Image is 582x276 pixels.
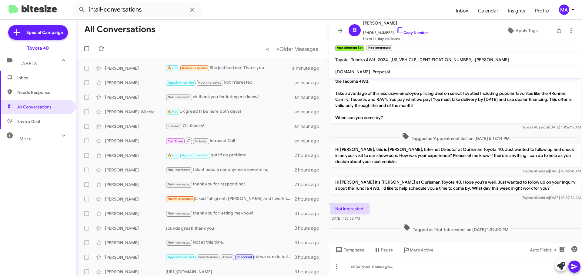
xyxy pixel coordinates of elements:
[330,216,360,221] span: [DATE] 1:38:58 PM
[295,196,324,202] div: 2 hours ago
[295,167,324,173] div: 2 hours ago
[363,27,428,36] span: [PHONE_NUMBER]
[266,45,269,53] span: «
[166,239,295,246] div: Not at this time.
[105,123,166,129] div: [PERSON_NAME]
[168,197,193,201] span: Needs Response
[363,19,428,27] span: [PERSON_NAME]
[166,181,295,188] div: thank you for responding!
[294,138,324,144] div: an hour ago
[84,25,156,34] h1: All Conversations
[381,244,393,255] span: Pause
[410,244,433,255] span: Mark Active
[17,89,69,95] span: Needs Response
[475,57,509,62] span: [PERSON_NAME]
[294,109,324,115] div: an hour ago
[330,203,370,214] p: Not interested.
[491,25,553,36] button: Apply Tags
[168,66,178,70] span: 🔥 Hot
[168,110,178,114] span: 🔥 Hot
[523,125,581,129] span: Toyota 40 [DATE] 10:56:12 AM
[400,133,512,141] span: Tagged as 'Appointment Set' on [DATE] 5:13:14 PM
[522,169,581,173] span: Toyota 40 [DATE] 10:46:41 AM
[503,2,530,20] a: Insights
[105,65,166,71] div: [PERSON_NAME]
[105,269,166,275] div: [PERSON_NAME]
[390,57,473,62] span: [US_VEHICLE_IDENTIFICATION_NUMBER]
[168,139,183,143] span: Call Them
[554,5,575,15] button: MA
[522,195,581,200] span: Toyota 40 [DATE] 10:57:34 AM
[559,5,569,15] div: MA
[351,57,375,62] span: Tundra 4Wd
[273,43,322,55] button: Next
[276,45,279,53] span: »
[396,30,428,35] a: Copy Number
[335,69,370,75] span: [DOMAIN_NAME]
[295,211,324,217] div: 3 hours ago
[334,244,364,255] span: Templates
[26,29,63,35] span: Special Campaign
[105,181,166,188] div: [PERSON_NAME]
[330,70,581,123] p: Hi [PERSON_NAME] it's [PERSON_NAME], Internet Director at Ourisman Toyota 40. Thanks again for re...
[473,2,503,20] span: Calendar
[17,104,52,110] span: All Conversations
[166,210,295,217] div: thank you for letting me know!
[19,136,32,141] span: More
[294,94,324,100] div: an hour ago
[105,167,166,173] div: [PERSON_NAME]
[168,81,194,85] span: Appointment Set
[295,240,324,246] div: 3 hours ago
[279,46,318,52] span: Older Messages
[222,255,232,259] span: Athina
[166,166,295,173] div: I dont need a car anymore nevermind
[295,269,324,275] div: 3 hours ago
[105,80,166,86] div: [PERSON_NAME]
[73,2,201,17] input: Search
[373,69,390,75] span: Proposal
[378,57,388,62] span: 2024
[105,225,166,231] div: [PERSON_NAME]
[262,43,273,55] button: Previous
[105,152,166,158] div: [PERSON_NAME]
[530,2,554,20] a: Profile
[105,254,166,260] div: [PERSON_NAME]
[353,25,357,35] span: B
[105,109,166,115] div: [PERSON_NAME]-Warble
[366,45,392,51] small: Not-Interested
[17,75,69,81] span: Inbox
[198,255,218,259] span: Sold Historic
[168,211,191,215] span: Not-Interested
[538,169,549,173] span: said at
[166,137,294,145] div: Inbound Call
[294,80,324,86] div: an hour ago
[525,244,564,255] button: Auto Fields
[182,153,209,157] span: Appointment Set
[516,25,538,36] span: Apply Tags
[530,244,559,255] span: Auto Fields
[168,241,191,244] span: Not-Interested
[538,195,549,200] span: said at
[166,79,294,86] div: Not interested.
[363,36,428,42] span: Up to 14-day-old leads
[168,153,178,157] span: 🔥 Hot
[166,65,292,71] div: She just told me! Thank you
[166,225,295,231] div: sounds great! thank you
[451,2,473,20] a: Inbox
[105,94,166,100] div: [PERSON_NAME]
[105,240,166,246] div: [PERSON_NAME]
[237,255,253,259] span: Important
[8,25,68,40] a: Special Campaign
[295,152,324,158] div: 2 hours ago
[330,177,581,194] p: Hi [PERSON_NAME] it's [PERSON_NAME] at Ourisman Toyota 40. Hope you're well. Just wanted to follo...
[17,118,40,125] span: Save a Deal
[166,94,294,101] div: ok thank you for letting me know!
[166,269,295,275] div: [URL][DOMAIN_NAME]
[539,125,549,129] span: said at
[335,45,364,51] small: Appointment Set
[198,81,222,85] span: Not-Interested
[168,124,181,128] span: Finished
[330,144,581,167] p: Hi [PERSON_NAME], this is [PERSON_NAME], Internet Director at Ourisman Toyota 40. Just wanted to ...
